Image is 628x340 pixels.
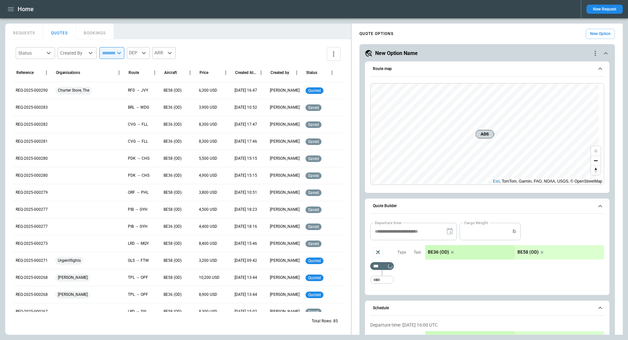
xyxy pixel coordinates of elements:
span: quoted [307,276,322,280]
p: 09/12/2025 18:16 [235,224,257,229]
p: BE36 (OD) [164,105,182,110]
p: lb [513,229,516,234]
button: Route column menu [150,68,159,77]
span: quoted [307,293,322,297]
button: Price column menu [221,68,230,77]
p: BRL → WDG [128,105,149,110]
div: ARR [152,47,176,59]
p: [PERSON_NAME] [270,275,300,280]
p: LRD → SYI [128,309,146,314]
p: 8,400 USD [199,241,217,246]
div: scrollable content [425,245,604,259]
p: 3,200 USD [199,258,217,263]
span: [PERSON_NAME] [55,269,90,286]
p: 09/04/2025 13:44 [235,292,257,297]
button: Status column menu [327,68,337,77]
p: BE36 (OD) [164,122,182,127]
div: Too short [370,276,394,284]
button: Schedule [370,301,604,316]
div: Created At (UTC-05:00) [235,70,257,75]
p: 09/16/2025 15:15 [235,156,257,161]
button: Reset bearing to north [591,165,601,175]
div: Aircraft [164,70,177,75]
p: [PERSON_NAME] [270,292,300,297]
button: BOOKINGS [76,24,114,39]
div: , TomTom, Garmin, FAO, NOAA, USGS, © OpenStreetMap [493,178,602,185]
span: saved [307,122,320,127]
span: Urgentflights [55,252,83,269]
p: BE36 (OD) [164,292,182,297]
p: 8,300 USD [199,122,217,127]
p: Type [397,250,406,255]
p: TPL → OPF [128,292,148,297]
a: Esri [493,179,500,184]
p: REQ-2025-000277 [16,207,48,212]
div: Created by [270,70,289,75]
p: 6,300 USD [199,88,217,93]
p: BE36 (OD) [164,139,182,144]
p: PDK → CHS [128,156,149,161]
p: RFD → JVY [128,88,148,93]
p: BE58 (OD) [164,309,182,314]
h1: Home [18,5,34,13]
p: 85 [333,318,338,324]
p: 09/03/2025 15:02 [235,309,257,314]
div: Status [18,50,44,56]
button: QUOTES [43,24,76,39]
div: Route [129,70,139,75]
p: REQ-2025-000282 [16,122,48,127]
button: Reference column menu [42,68,51,77]
p: BE58 (OD) [164,241,182,246]
p: BE58 (OD) [517,334,539,340]
p: [PERSON_NAME] [270,258,300,263]
p: BE36 (OD) [164,173,182,178]
button: Quote Builder [370,199,604,214]
p: Total Rows: [312,318,332,324]
div: Organisations [56,70,80,75]
p: BE36 (OD) [428,334,449,340]
p: REQ-2025-000279 [16,190,48,195]
p: Taxi [414,250,421,255]
p: 5,500 USD [199,156,217,161]
button: Zoom out [591,156,601,165]
p: BE58 (OD) [517,249,539,255]
p: REQ-2025-000268 [16,292,48,297]
span: Charter Store, The [55,82,92,99]
p: 8,300 USD [199,139,217,144]
p: 09/16/2025 17:47 [235,122,257,127]
p: 09/17/2025 10:52 [235,105,257,110]
p: [PERSON_NAME] [270,190,300,195]
p: BE58 (OD) [164,207,182,212]
p: BE58 (OD) [164,275,182,280]
span: saved [307,224,320,229]
p: ORF → PHL [128,190,148,195]
p: [PERSON_NAME] [270,224,300,229]
p: 4,900 USD [199,173,217,178]
p: Departure time: [DATE] 16:00 UTC [370,322,604,328]
p: 09/16/2025 10:51 [235,190,257,195]
p: REQ-2025-000290 [16,88,48,93]
p: BE58 (OD) [164,190,182,195]
button: Route map [370,62,604,77]
p: 09/17/2025 16:47 [235,88,257,93]
button: Created At (UTC-05:00) column menu [256,68,266,77]
p: REQ-2025-000271 [16,258,48,263]
p: BE36 (OD) [428,249,449,255]
p: [PERSON_NAME] [270,241,300,246]
button: New Option Namequote-option-actions [365,49,610,57]
p: 3,800 USD [199,190,217,195]
p: 09/11/2025 09:42 [235,258,257,263]
p: 09/11/2025 15:46 [235,241,257,246]
p: REQ-2025-000283 [16,105,48,110]
p: REQ-2025-000281 [16,139,48,144]
p: CVG → FLL [128,139,148,144]
div: Created By [60,50,86,56]
p: PDK → CHS [128,173,149,178]
h5: New Option Name [375,50,418,57]
button: New Request [586,5,623,14]
p: BE58 (OD) [164,258,182,263]
p: 4,500 USD [199,207,217,212]
p: 4,400 USD [199,224,217,229]
h6: Schedule [373,306,389,310]
p: [PERSON_NAME] [270,156,300,161]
